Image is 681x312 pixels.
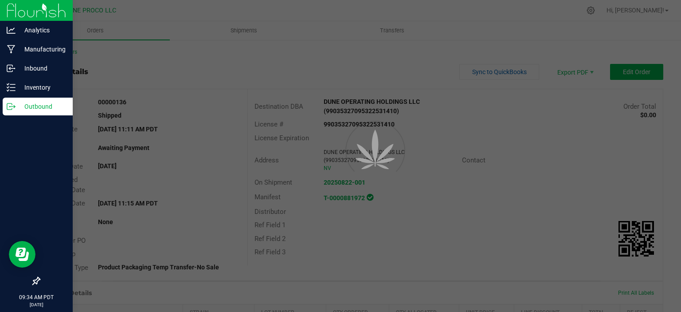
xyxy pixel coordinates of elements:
[4,293,69,301] p: 09:34 AM PDT
[16,44,69,55] p: Manufacturing
[7,45,16,54] inline-svg: Manufacturing
[7,83,16,92] inline-svg: Inventory
[4,301,69,308] p: [DATE]
[16,82,69,93] p: Inventory
[16,101,69,112] p: Outbound
[9,241,35,268] iframe: Resource center
[7,26,16,35] inline-svg: Analytics
[7,64,16,73] inline-svg: Inbound
[16,63,69,74] p: Inbound
[16,25,69,36] p: Analytics
[7,102,16,111] inline-svg: Outbound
